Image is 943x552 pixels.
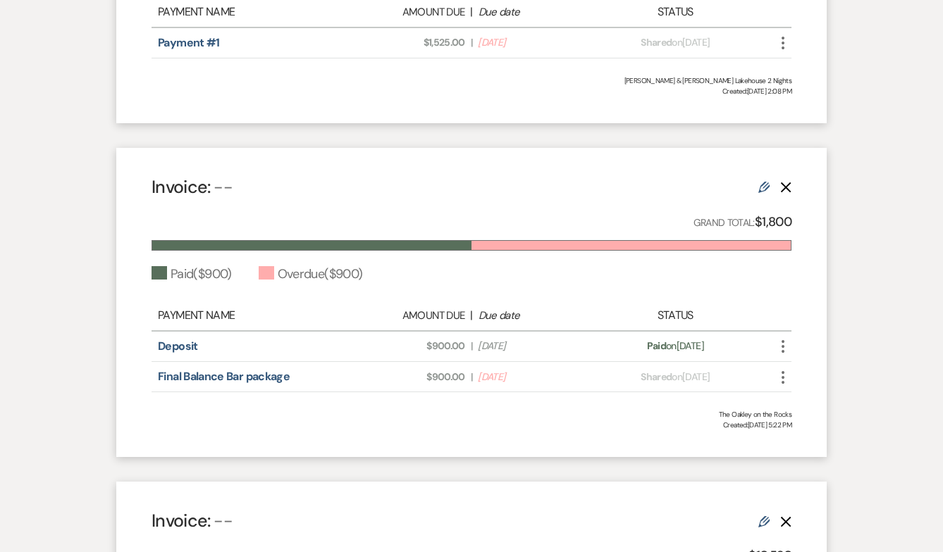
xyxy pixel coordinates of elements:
span: $900.00 [354,370,465,384]
span: -- [214,175,233,199]
span: [DATE] [478,339,589,353]
span: -- [214,509,233,532]
div: Status [597,307,753,324]
strong: $1,800 [755,213,791,230]
div: Due date [479,4,590,20]
span: [DATE] [478,370,589,384]
span: | [471,339,472,353]
div: | [346,307,597,324]
a: Final Balance Bar package [158,369,290,384]
div: | [346,4,597,20]
a: Deposit [158,339,198,353]
h4: Invoice: [152,175,233,199]
div: Amount Due [353,308,464,324]
a: Payment #1 [158,35,220,50]
div: Overdue ( $900 ) [259,265,363,284]
div: Payment Name [158,307,346,324]
div: on [DATE] [597,370,753,384]
span: Created: [DATE] 5:22 PM [152,420,791,430]
div: Status [597,4,753,20]
div: Paid ( $900 ) [152,265,232,284]
span: | [471,370,472,384]
div: Due date [479,308,590,324]
span: Created: [DATE] 2:08 PM [152,86,791,96]
div: on [DATE] [597,35,753,50]
span: Shared [641,370,672,383]
span: Shared [641,36,672,49]
span: Paid [647,339,666,352]
div: The Oakley on the Rocks [152,409,791,420]
div: on [DATE] [597,339,753,353]
span: $900.00 [354,339,465,353]
h4: Invoice: [152,508,233,533]
div: Amount Due [353,4,464,20]
div: [PERSON_NAME] & [PERSON_NAME] Lakehouse 2 Nights [152,75,791,86]
div: Payment Name [158,4,346,20]
span: $1,525.00 [354,35,465,50]
span: | [471,35,472,50]
span: [DATE] [478,35,589,50]
p: Grand Total: [694,212,792,232]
